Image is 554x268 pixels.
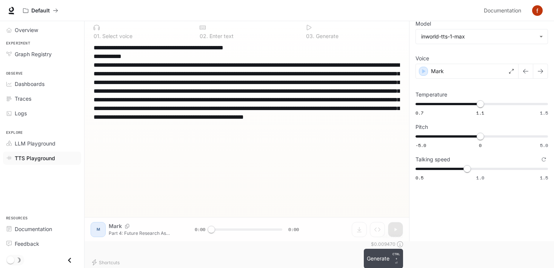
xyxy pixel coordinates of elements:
[476,175,484,181] span: 1.0
[15,154,55,162] span: TTS Playground
[15,95,31,103] span: Traces
[540,110,548,116] span: 1.5
[314,34,339,39] p: Generate
[3,152,81,165] a: TTS Playground
[3,237,81,250] a: Feedback
[31,8,50,14] p: Default
[415,157,450,162] p: Talking speed
[421,33,536,40] div: inworld-tts-1-max
[306,34,314,39] p: 0 3 .
[3,77,81,90] a: Dashboards
[15,26,38,34] span: Overview
[415,175,423,181] span: 0.5
[382,233,403,239] p: 947 / 1000
[3,222,81,236] a: Documentation
[415,21,431,26] p: Model
[3,107,81,120] a: Logs
[416,29,548,44] div: inworld-tts-1-max
[415,110,423,116] span: 0.7
[3,92,81,105] a: Traces
[415,142,426,149] span: -5.0
[415,56,429,61] p: Voice
[15,225,52,233] span: Documentation
[371,241,395,247] p: $ 0.009470
[540,142,548,149] span: 5.0
[15,80,45,88] span: Dashboards
[415,124,428,130] p: Pitch
[3,137,81,150] a: LLM Playground
[3,23,81,37] a: Overview
[15,240,39,248] span: Feedback
[3,47,81,61] a: Graph Registry
[392,252,400,261] p: CTRL +
[540,155,548,164] button: Reset to default
[208,34,234,39] p: Enter text
[20,3,62,18] button: All workspaces
[15,139,55,147] span: LLM Playground
[540,175,548,181] span: 1.5
[479,142,482,149] span: 0
[392,252,400,265] p: ⏎
[15,50,52,58] span: Graph Registry
[200,34,208,39] p: 0 2 .
[415,92,447,97] p: Temperature
[476,110,484,116] span: 1.1
[431,67,444,75] p: Mark
[481,3,527,18] a: Documentation
[484,6,521,15] span: Documentation
[530,3,545,18] button: User avatar
[94,34,101,39] p: 0 1 .
[101,34,132,39] p: Select voice
[15,109,27,117] span: Logs
[532,5,543,16] img: User avatar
